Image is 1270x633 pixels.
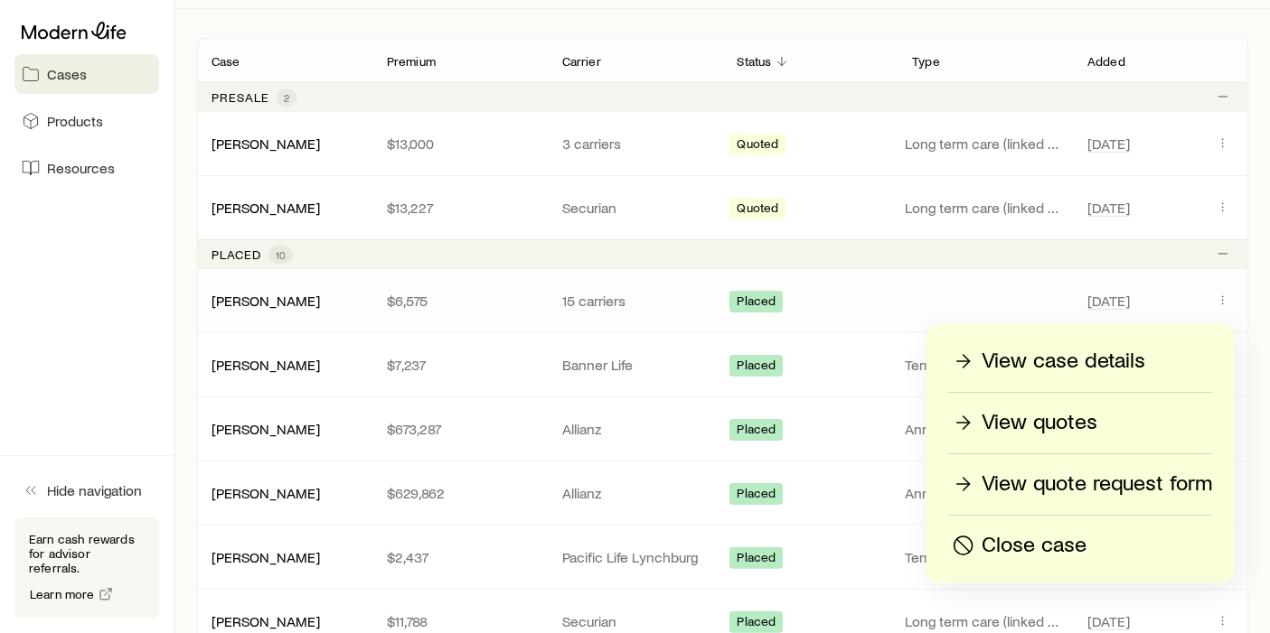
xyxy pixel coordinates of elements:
[562,54,601,69] p: Carrier
[948,530,1213,562] button: Close case
[387,292,533,310] p: $6,575
[1087,54,1125,69] p: Added
[47,481,142,499] span: Hide navigation
[212,484,320,503] div: [PERSON_NAME]
[562,420,709,438] p: Allianz
[212,484,320,501] a: [PERSON_NAME]
[387,199,533,217] p: $13,227
[212,356,320,373] a: [PERSON_NAME]
[912,54,940,69] p: Type
[905,420,1066,438] p: Annuity
[387,612,533,630] p: $11,788
[212,612,320,629] a: [PERSON_NAME]
[562,135,709,153] p: 3 carriers
[387,356,533,374] p: $7,237
[737,136,778,155] span: Quoted
[948,407,1213,439] a: View quotes
[212,199,320,218] div: [PERSON_NAME]
[212,292,320,311] div: [PERSON_NAME]
[14,470,159,510] button: Hide navigation
[14,517,159,619] div: Earn cash rewards for advisor referrals.Learn more
[212,135,320,154] div: [PERSON_NAME]
[387,420,533,438] p: $673,287
[982,470,1212,498] p: View quote request form
[948,469,1213,500] a: View quote request form
[737,422,776,441] span: Placed
[212,420,320,439] div: [PERSON_NAME]
[387,54,436,69] p: Premium
[1087,292,1130,310] span: [DATE]
[47,112,103,130] span: Products
[212,199,320,216] a: [PERSON_NAME]
[982,531,1087,560] p: Close case
[982,408,1097,437] p: View quotes
[905,135,1066,153] p: Long term care (linked benefit)
[212,90,269,105] p: Presale
[30,588,95,600] span: Learn more
[905,356,1066,374] p: Term life
[47,65,87,83] span: Cases
[562,356,709,374] p: Banner Life
[14,54,159,94] a: Cases
[737,200,778,219] span: Quoted
[47,159,115,177] span: Resources
[212,54,240,69] p: Case
[737,358,776,377] span: Placed
[29,532,145,575] p: Earn cash rewards for advisor referrals.
[1087,135,1130,153] span: [DATE]
[562,292,709,310] p: 15 carriers
[387,548,533,566] p: $2,437
[212,356,320,375] div: [PERSON_NAME]
[562,612,709,630] p: Securian
[284,90,289,105] span: 2
[737,293,776,312] span: Placed
[212,612,320,631] div: [PERSON_NAME]
[1087,199,1130,217] span: [DATE]
[14,148,159,188] a: Resources
[212,420,320,437] a: [PERSON_NAME]
[562,548,709,566] p: Pacific Life Lynchburg
[905,612,1066,630] p: Long term care (linked benefit)
[212,548,320,567] div: [PERSON_NAME]
[387,135,533,153] p: $13,000
[948,346,1213,377] a: View case details
[737,486,776,505] span: Placed
[14,101,159,141] a: Products
[905,548,1066,566] p: Term life
[1087,612,1130,630] span: [DATE]
[212,292,320,309] a: [PERSON_NAME]
[982,347,1145,376] p: View case details
[737,550,776,569] span: Placed
[905,199,1066,217] p: Long term care (linked benefit)
[212,548,320,565] a: [PERSON_NAME]
[562,199,709,217] p: Securian
[562,484,709,502] p: Allianz
[212,135,320,152] a: [PERSON_NAME]
[212,247,261,262] p: Placed
[737,54,771,69] p: Status
[905,484,1066,502] p: Annuity
[737,614,776,633] span: Placed
[276,247,286,262] span: 10
[387,484,533,502] p: $629,862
